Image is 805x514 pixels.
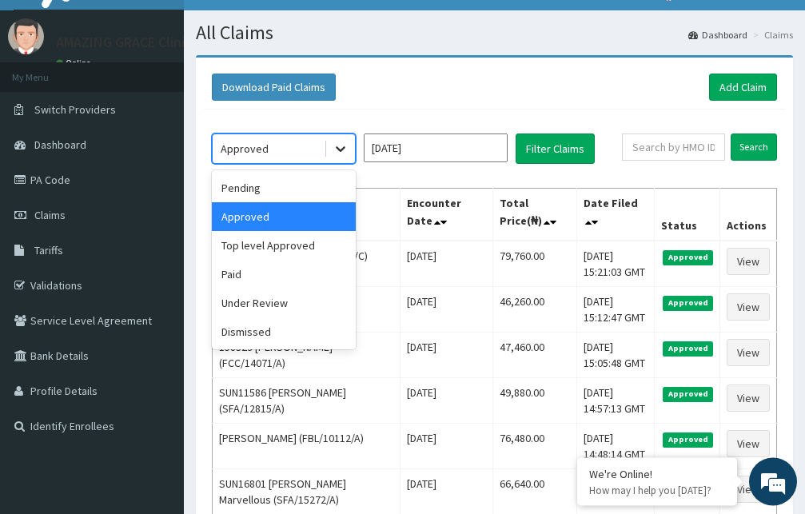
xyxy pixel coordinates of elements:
[56,58,94,69] a: Online
[731,133,777,161] input: Search
[221,141,269,157] div: Approved
[493,378,576,424] td: 49,880.00
[56,35,192,50] p: AMAZING GRACE Clinic
[213,333,401,378] td: 158329 [PERSON_NAME] (FCC/14071/A)
[663,296,713,310] span: Approved
[688,28,747,42] a: Dashboard
[727,293,770,321] a: View
[93,155,221,317] span: We're online!
[516,133,595,164] button: Filter Claims
[212,231,356,260] div: Top level Approved
[401,287,493,333] td: [DATE]
[589,467,725,481] div: We're Online!
[727,476,770,503] a: View
[196,22,793,43] h1: All Claims
[749,28,793,42] li: Claims
[493,241,576,287] td: 79,760.00
[589,484,725,497] p: How may I help you today?
[663,250,713,265] span: Approved
[401,424,493,469] td: [DATE]
[212,74,336,101] button: Download Paid Claims
[213,378,401,424] td: SUN11586 [PERSON_NAME] (SFA/12815/A)
[401,378,493,424] td: [DATE]
[493,189,576,241] th: Total Price(₦)
[576,241,655,287] td: [DATE] 15:21:03 GMT
[719,189,776,241] th: Actions
[401,189,493,241] th: Encounter Date
[212,260,356,289] div: Paid
[655,189,720,241] th: Status
[8,344,305,400] textarea: Type your message and hit 'Enter'
[401,333,493,378] td: [DATE]
[576,333,655,378] td: [DATE] 15:05:48 GMT
[34,243,63,257] span: Tariffs
[493,287,576,333] td: 46,260.00
[727,339,770,366] a: View
[212,202,356,231] div: Approved
[663,341,713,356] span: Approved
[727,430,770,457] a: View
[576,287,655,333] td: [DATE] 15:12:47 GMT
[212,317,356,346] div: Dismissed
[34,208,66,222] span: Claims
[30,80,65,120] img: d_794563401_company_1708531726252_794563401
[212,289,356,317] div: Under Review
[401,241,493,287] td: [DATE]
[663,432,713,447] span: Approved
[576,378,655,424] td: [DATE] 14:57:13 GMT
[622,133,725,161] input: Search by HMO ID
[663,387,713,401] span: Approved
[213,424,401,469] td: [PERSON_NAME] (FBL/10112/A)
[709,74,777,101] a: Add Claim
[364,133,508,162] input: Select Month and Year
[493,424,576,469] td: 76,480.00
[576,424,655,469] td: [DATE] 14:48:14 GMT
[727,248,770,275] a: View
[262,8,301,46] div: Minimize live chat window
[83,90,269,110] div: Chat with us now
[34,102,116,117] span: Switch Providers
[8,18,44,54] img: User Image
[727,385,770,412] a: View
[576,189,655,241] th: Date Filed
[212,173,356,202] div: Pending
[34,137,86,152] span: Dashboard
[493,333,576,378] td: 47,460.00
